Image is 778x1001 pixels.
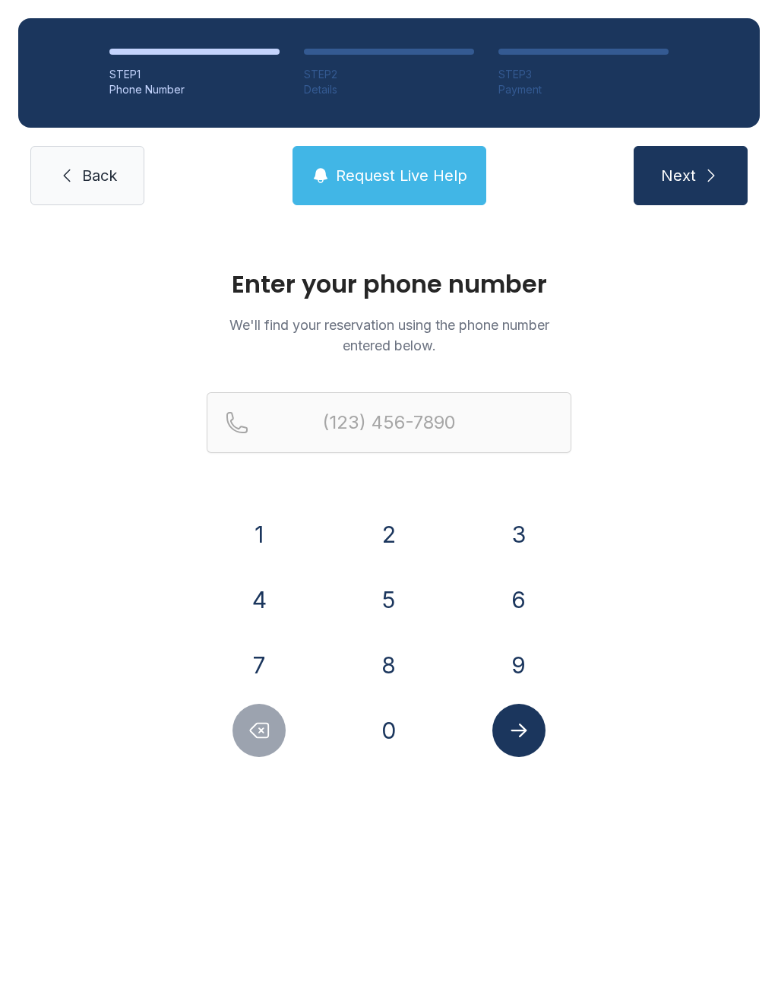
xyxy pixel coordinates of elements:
[207,272,571,296] h1: Enter your phone number
[661,165,696,186] span: Next
[362,704,416,757] button: 0
[492,573,546,626] button: 6
[498,82,669,97] div: Payment
[336,165,467,186] span: Request Live Help
[492,638,546,692] button: 9
[232,508,286,561] button: 1
[207,315,571,356] p: We'll find your reservation using the phone number entered below.
[362,638,416,692] button: 8
[232,704,286,757] button: Delete number
[362,573,416,626] button: 5
[492,704,546,757] button: Submit lookup form
[207,392,571,453] input: Reservation phone number
[362,508,416,561] button: 2
[304,82,474,97] div: Details
[304,67,474,82] div: STEP 2
[498,67,669,82] div: STEP 3
[492,508,546,561] button: 3
[109,82,280,97] div: Phone Number
[109,67,280,82] div: STEP 1
[82,165,117,186] span: Back
[232,573,286,626] button: 4
[232,638,286,692] button: 7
